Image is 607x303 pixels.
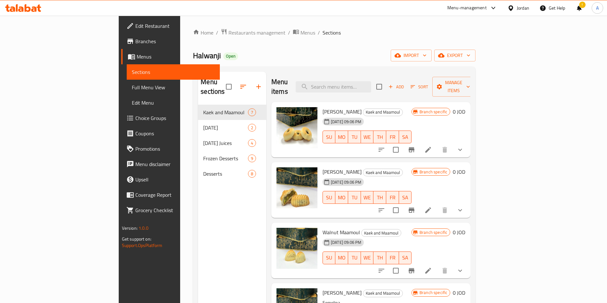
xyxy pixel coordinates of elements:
button: sort-choices [374,203,389,218]
span: 7 [248,109,256,116]
a: Edit menu item [424,206,432,214]
div: Kaek and Maamoul [363,290,403,297]
span: [PERSON_NAME] [323,167,362,177]
a: Restaurants management [221,28,285,37]
span: Version: [122,224,138,232]
span: Coupons [135,130,215,137]
span: WE [363,253,371,262]
span: [PERSON_NAME] [323,288,362,298]
button: MO [335,131,348,143]
div: Open [223,52,238,60]
div: Frozen Desserts9 [198,151,266,166]
div: items [248,155,256,162]
span: Desserts [203,170,248,178]
span: Branches [135,37,215,45]
button: Branch-specific-item [404,203,419,218]
button: delete [437,142,452,157]
span: Coverage Report [135,191,215,199]
button: delete [437,263,452,278]
a: Upsell [121,172,220,187]
span: FR [389,253,396,262]
span: Edit Menu [132,99,215,107]
button: TH [373,191,386,204]
div: Kaek and Maamoul [363,108,403,116]
span: WE [363,132,371,142]
span: Add item [386,82,406,92]
span: Kaek and Maamoul [363,108,403,116]
span: Sort items [406,82,432,92]
span: Select to update [389,203,403,217]
span: Sort [411,83,428,91]
a: Full Menu View [127,80,220,95]
span: TU [351,193,358,202]
span: FR [389,132,396,142]
button: Branch-specific-item [404,142,419,157]
span: Grocery Checklist [135,206,215,214]
span: [DATE] 09:06 PM [328,179,364,185]
button: SA [399,191,412,204]
span: Menus [300,29,315,36]
a: Branches [121,34,220,49]
div: Kaek and Maamoul7 [198,105,266,120]
span: [DATE] Juices [203,139,248,147]
span: Sections [132,68,215,76]
span: Walnut Maamoul [323,227,360,237]
h6: 0 JOD [453,228,465,237]
span: [DATE] 09:06 PM [328,239,364,245]
span: Kaek and Maamoul [363,169,403,176]
a: Edit menu item [424,267,432,275]
button: import [391,50,432,61]
a: Menu disclaimer [121,156,220,172]
a: Coupons [121,126,220,141]
svg: Show Choices [456,146,464,154]
span: MO [338,193,346,202]
span: SU [325,253,333,262]
span: Full Menu View [132,84,215,91]
span: A [596,4,599,12]
svg: Show Choices [456,206,464,214]
span: [DATE] [203,124,248,132]
button: MO [335,191,348,204]
a: Menus [293,28,315,37]
span: Branch specific [417,290,450,296]
a: Menus [121,49,220,64]
button: MO [335,251,348,264]
span: TH [376,253,384,262]
span: SU [325,132,333,142]
span: Promotions [135,145,215,153]
button: TH [373,251,386,264]
button: Branch-specific-item [404,263,419,278]
button: delete [437,203,452,218]
button: SU [323,191,335,204]
button: FR [386,191,399,204]
h6: 0 JOD [453,167,465,176]
button: show more [452,142,468,157]
span: Kaek and Maamoul [363,290,403,297]
span: SU [325,193,333,202]
button: SU [323,131,335,143]
span: TU [351,132,358,142]
span: Edit Restaurant [135,22,215,30]
span: Sections [323,29,341,36]
div: Menu-management [447,4,487,12]
a: Sections [127,64,220,80]
span: Upsell [135,176,215,183]
div: items [248,124,256,132]
a: Coverage Report [121,187,220,203]
button: Add [386,82,406,92]
a: Grocery Checklist [121,203,220,218]
button: Add section [251,79,266,94]
span: Branch specific [417,229,450,235]
button: show more [452,263,468,278]
span: TH [376,193,384,202]
img: Walnut Maamoul [276,228,317,269]
div: Jordan [517,4,529,12]
span: Select to update [389,264,403,277]
div: Ramadan Juices [203,139,248,147]
span: Menu disclaimer [135,160,215,168]
nav: Menu sections [198,102,266,184]
div: Desserts8 [198,166,266,181]
span: Branch specific [417,169,450,175]
button: sort-choices [374,142,389,157]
